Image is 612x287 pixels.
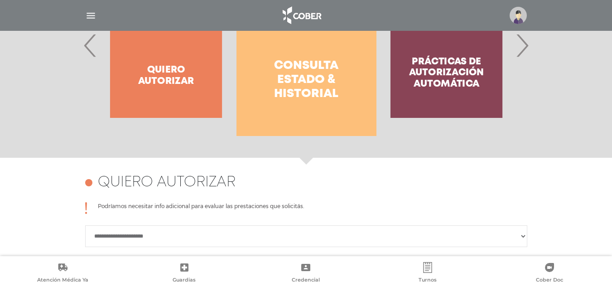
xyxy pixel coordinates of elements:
a: Turnos [367,262,489,285]
a: Atención Médica Ya [2,262,124,285]
img: logo_cober_home-white.png [278,5,325,26]
span: Cober Doc [536,277,563,285]
span: Guardias [173,277,196,285]
span: Atención Médica Ya [37,277,88,285]
a: Guardias [124,262,246,285]
span: Credencial [292,277,320,285]
img: Cober_menu-lines-white.svg [85,10,96,21]
h4: Consulta estado & historial [253,59,360,102]
span: Previous [82,21,99,70]
a: Credencial [245,262,367,285]
span: Next [513,21,531,70]
h4: Quiero autorizar [98,174,236,191]
a: Cober Doc [488,262,610,285]
p: Podríamos necesitar info adicional para evaluar las prestaciones que solicitás. [98,202,304,214]
span: Turnos [419,277,437,285]
img: profile-placeholder.svg [510,7,527,24]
